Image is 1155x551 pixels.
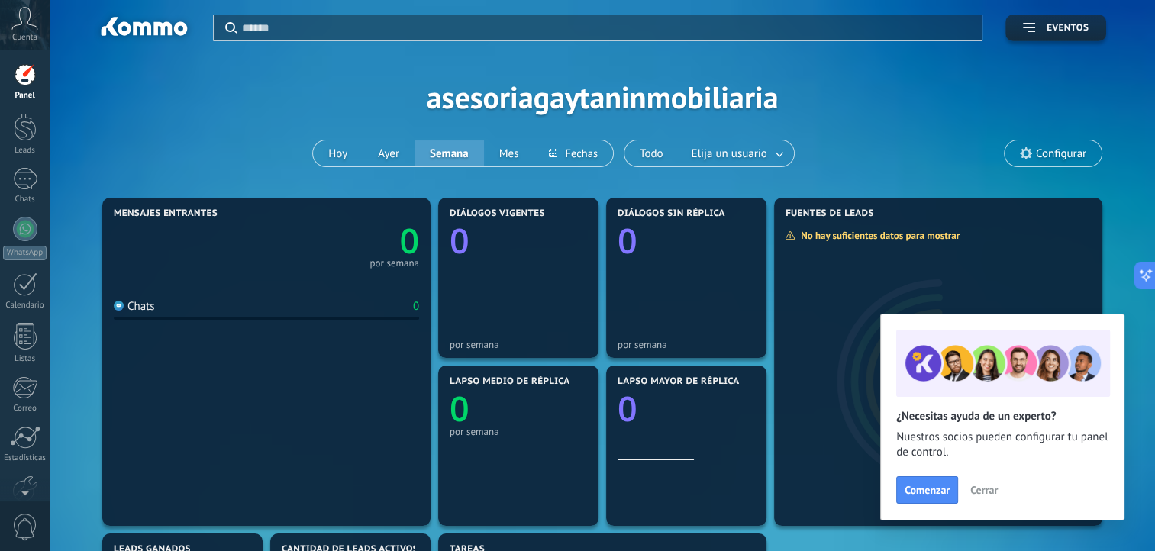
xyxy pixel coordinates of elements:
span: Nuestros socios pueden configurar tu panel de control. [896,430,1108,460]
div: Chats [3,195,47,205]
button: Eventos [1005,14,1106,41]
span: Lapso medio de réplica [450,376,570,387]
text: 0 [450,217,469,264]
div: Calendario [3,301,47,311]
div: Leads [3,146,47,156]
a: 0 [266,217,419,264]
button: Todo [624,140,679,166]
div: por semana [618,339,755,350]
button: Mes [484,140,534,166]
text: 0 [450,385,469,432]
span: Diálogos vigentes [450,208,545,219]
div: Panel [3,91,47,101]
span: Cerrar [970,485,998,495]
span: Mensajes entrantes [114,208,218,219]
button: Ayer [363,140,415,166]
span: Diálogos sin réplica [618,208,725,219]
span: Comenzar [905,485,950,495]
img: Chats [114,301,124,311]
div: por semana [450,426,587,437]
button: Semana [415,140,484,166]
div: 0 [413,299,419,314]
span: Configurar [1036,147,1086,160]
span: Lapso mayor de réplica [618,376,739,387]
button: Hoy [313,140,363,166]
div: Correo [3,404,47,414]
div: No hay suficientes datos para mostrar [785,229,970,242]
button: Cerrar [963,478,1005,501]
button: Comenzar [896,476,958,504]
text: 0 [399,217,419,264]
h2: ¿Necesitas ayuda de un experto? [896,409,1108,424]
div: por semana [369,259,419,267]
span: Cuenta [12,33,37,43]
div: WhatsApp [3,246,47,260]
div: por semana [450,339,587,350]
text: 0 [618,385,637,432]
button: Elija un usuario [679,140,794,166]
span: Elija un usuario [689,143,770,164]
div: Listas [3,354,47,364]
button: Fechas [534,140,612,166]
span: Fuentes de leads [786,208,874,219]
span: Eventos [1047,23,1089,34]
text: 0 [618,217,637,264]
div: Estadísticas [3,453,47,463]
div: Chats [114,299,155,314]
